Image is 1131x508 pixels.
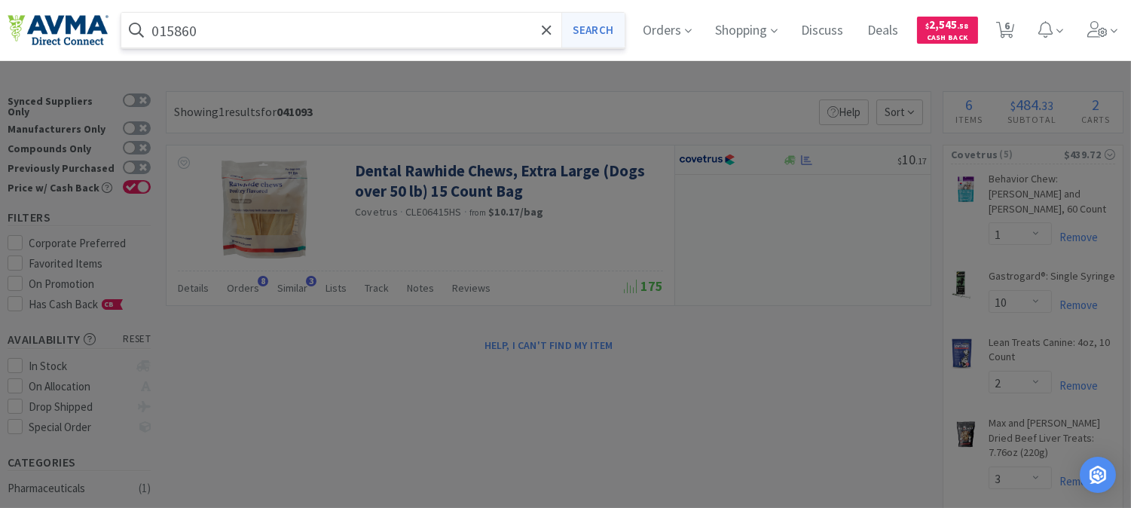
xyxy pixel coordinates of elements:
[990,26,1021,39] a: 6
[8,14,109,46] img: e4e33dab9f054f5782a47901c742baa9_102.png
[796,24,850,38] a: Discuss
[926,21,930,31] span: $
[121,13,625,47] input: Search by item, sku, manufacturer, ingredient, size...
[958,21,969,31] span: . 58
[917,10,978,50] a: $2,545.58Cash Back
[926,17,969,32] span: 2,545
[1080,457,1116,493] div: Open Intercom Messenger
[862,24,905,38] a: Deals
[926,34,969,44] span: Cash Back
[561,13,624,47] button: Search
